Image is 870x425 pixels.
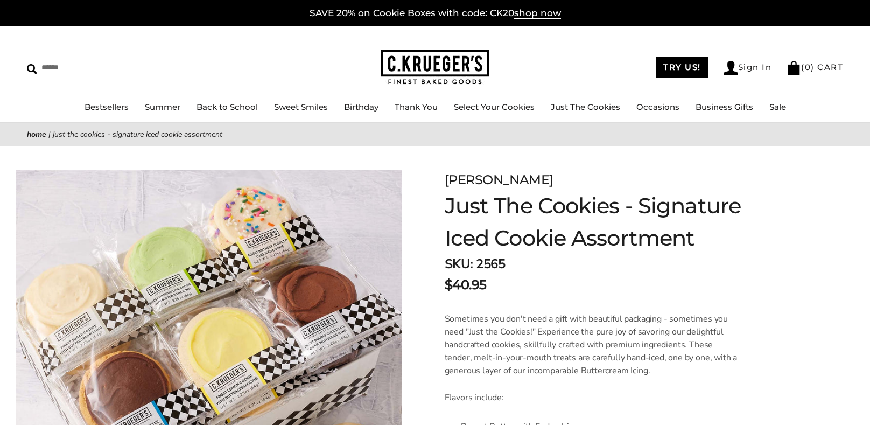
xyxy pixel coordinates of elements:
a: SAVE 20% on Cookie Boxes with code: CK20shop now [310,8,561,19]
input: Search [27,59,155,76]
p: Flavors include: [445,391,739,404]
strong: SKU: [445,255,473,273]
a: Business Gifts [696,102,753,112]
span: Just The Cookies - Signature Iced Cookie Assortment [53,129,222,140]
h1: Just The Cookies - Signature Iced Cookie Assortment [445,190,788,254]
a: Birthday [344,102,378,112]
a: Just The Cookies [551,102,620,112]
div: [PERSON_NAME] [445,170,788,190]
a: Sweet Smiles [274,102,328,112]
a: Sign In [724,61,772,75]
a: Sale [769,102,786,112]
span: 2565 [476,255,505,273]
img: Account [724,61,738,75]
span: shop now [514,8,561,19]
span: | [48,129,51,140]
a: Bestsellers [85,102,129,112]
p: Sometimes you don't need a gift with beautiful packaging - sometimes you need "Just the Cookies!"... [445,312,739,377]
img: C.KRUEGER'S [381,50,489,85]
a: Occasions [636,102,679,112]
a: Summer [145,102,180,112]
a: TRY US! [656,57,708,78]
a: Select Your Cookies [454,102,535,112]
nav: breadcrumbs [27,128,843,141]
span: 0 [805,62,811,72]
a: Thank You [395,102,438,112]
span: $40.95 [445,275,487,295]
img: Bag [787,61,801,75]
img: Search [27,64,37,74]
a: (0) CART [787,62,843,72]
a: Back to School [197,102,258,112]
a: Home [27,129,46,140]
